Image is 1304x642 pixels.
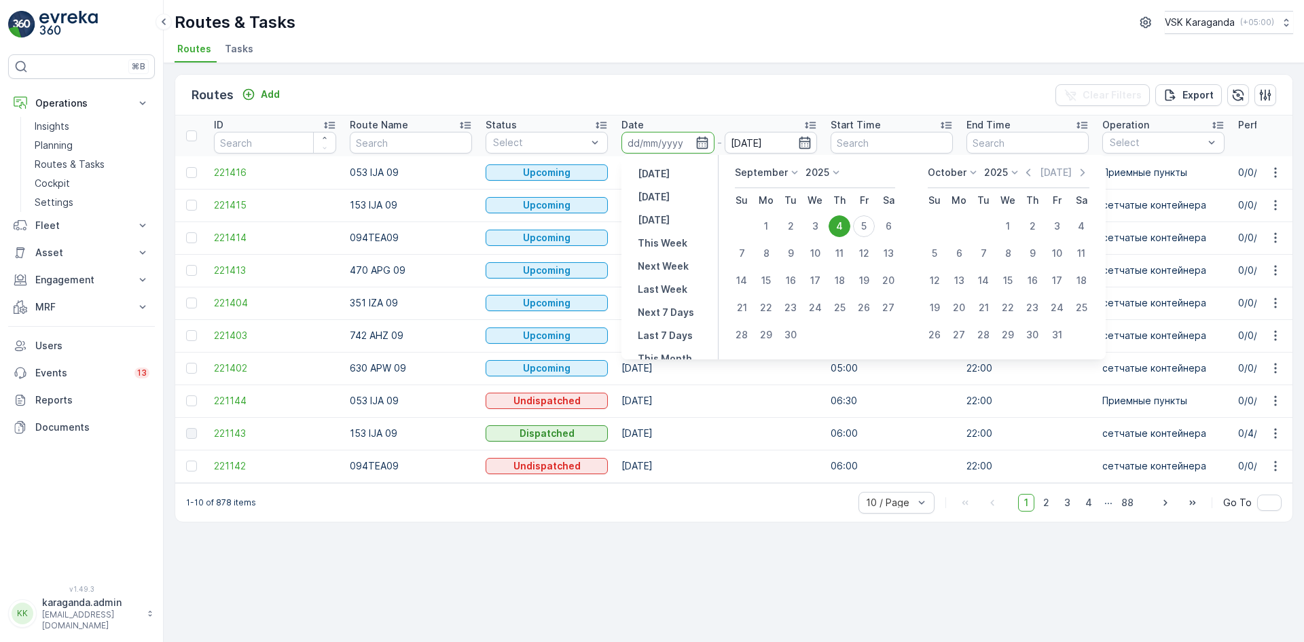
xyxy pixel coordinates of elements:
[186,200,197,211] div: Toggle Row Selected
[971,188,996,213] th: Tuesday
[831,118,881,132] p: Start Time
[1021,324,1043,346] div: 30
[343,319,479,352] td: 742 AHZ 09
[615,417,824,450] td: [DATE]
[780,297,801,319] div: 23
[1046,243,1068,264] div: 10
[615,352,824,385] td: [DATE]
[831,132,953,154] input: Search
[778,188,803,213] th: Tuesday
[486,327,608,344] button: Upcoming
[615,189,824,221] td: [DATE]
[1037,494,1055,512] span: 2
[780,324,801,346] div: 30
[948,243,970,264] div: 6
[735,166,788,179] p: September
[214,118,223,132] p: ID
[804,297,826,319] div: 24
[973,270,994,291] div: 14
[8,90,155,117] button: Operations
[8,359,155,387] a: Events13
[39,11,98,38] img: logo_light-DOdMpM7g.png
[186,232,197,243] div: Toggle Row Selected
[632,351,698,367] button: This Month
[8,596,155,631] button: KKkaraganda.admin[EMAIL_ADDRESS][DOMAIN_NAME]
[486,360,608,376] button: Upcoming
[523,296,570,310] p: Upcoming
[853,215,875,237] div: 5
[731,324,753,346] div: 28
[214,231,336,245] a: 221414
[35,300,128,314] p: MRF
[214,459,336,473] a: 221142
[343,385,479,417] td: 053 IJA 09
[29,193,155,212] a: Settings
[192,86,234,105] p: Routes
[343,450,479,482] td: 094TEA09
[615,319,824,352] td: [DATE]
[8,387,155,414] a: Reports
[177,42,211,56] span: Routes
[638,260,689,273] p: Next Week
[638,236,687,250] p: This Week
[29,174,155,193] a: Cockpit
[1095,319,1231,352] td: сетчатыe контейнера
[731,270,753,291] div: 14
[780,243,801,264] div: 9
[632,189,675,205] button: Today
[1040,166,1072,179] p: [DATE]
[924,270,945,291] div: 12
[186,330,197,341] div: Toggle Row Selected
[186,265,197,276] div: Toggle Row Selected
[960,450,1095,482] td: 22:00
[1095,156,1231,189] td: Приемные пункты
[137,368,147,378] p: 13
[35,421,149,434] p: Documents
[1095,450,1231,482] td: сетчатыe контейнера
[997,324,1019,346] div: 29
[1095,417,1231,450] td: сетчатыe контейнера
[8,11,35,38] img: logo
[35,366,126,380] p: Events
[780,270,801,291] div: 16
[35,339,149,353] p: Users
[214,198,336,212] a: 221415
[824,352,960,385] td: 05:00
[824,385,960,417] td: 06:30
[8,585,155,593] span: v 1.49.3
[1104,494,1112,512] p: ...
[755,324,777,346] div: 29
[35,177,70,190] p: Cockpit
[12,603,33,624] div: KK
[1165,11,1293,34] button: VSK Karaganda(+05:00)
[725,132,818,154] input: dd/mm/yyyy
[1046,215,1068,237] div: 3
[615,385,824,417] td: [DATE]
[638,306,694,319] p: Next 7 Days
[755,215,777,237] div: 1
[343,254,479,287] td: 470 APG 09
[924,243,945,264] div: 5
[852,188,876,213] th: Friday
[486,425,608,442] button: Dispatched
[523,329,570,342] p: Upcoming
[638,283,687,296] p: Last Week
[615,450,824,482] td: [DATE]
[214,296,336,310] a: 221404
[1070,243,1092,264] div: 11
[638,213,670,227] p: [DATE]
[1079,494,1098,512] span: 4
[214,361,336,375] a: 221402
[513,459,581,473] p: Undispatched
[997,215,1019,237] div: 1
[35,139,73,152] p: Planning
[755,297,777,319] div: 22
[755,270,777,291] div: 15
[1165,16,1235,29] p: VSK Karaganda
[1095,287,1231,319] td: сетчатыe контейнера
[960,385,1095,417] td: 22:00
[1115,494,1140,512] span: 88
[853,297,875,319] div: 26
[214,427,336,440] span: 221143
